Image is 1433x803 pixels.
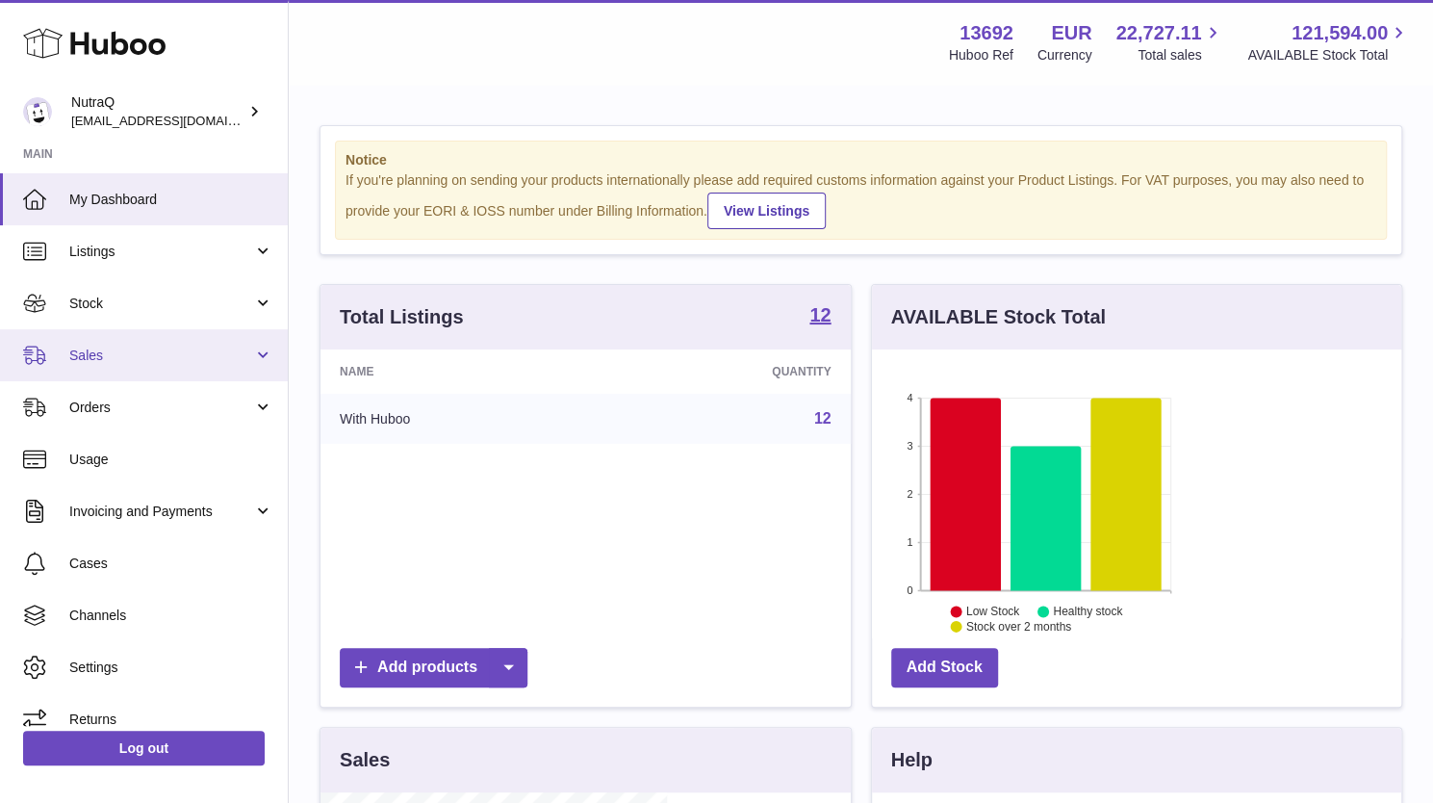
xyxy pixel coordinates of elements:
[69,503,253,521] span: Invoicing and Payments
[1247,46,1410,65] span: AVAILABLE Stock Total
[1115,20,1223,65] a: 22,727.11 Total sales
[69,451,273,469] span: Usage
[891,304,1106,330] h3: AVAILABLE Stock Total
[1051,20,1091,46] strong: EUR
[345,151,1376,169] strong: Notice
[23,731,265,765] a: Log out
[907,392,912,403] text: 4
[340,648,527,687] a: Add products
[69,295,253,313] span: Stock
[320,350,600,394] th: Name
[69,659,273,677] span: Settings
[69,555,273,573] span: Cases
[345,171,1376,229] div: If you're planning on sending your products internationally please add required customs informati...
[907,536,912,548] text: 1
[1053,605,1123,618] text: Healthy stock
[907,584,912,596] text: 0
[809,305,831,328] a: 12
[949,46,1013,65] div: Huboo Ref
[907,440,912,452] text: 3
[71,93,244,130] div: NutraQ
[23,97,52,126] img: log@nutraq.com
[1247,20,1410,65] a: 121,594.00 AVAILABLE Stock Total
[69,243,253,261] span: Listings
[891,648,998,687] a: Add Stock
[1292,20,1388,46] span: 121,594.00
[965,620,1070,634] text: Stock over 2 months
[809,305,831,324] strong: 12
[891,747,933,773] h3: Help
[69,399,253,417] span: Orders
[69,711,273,729] span: Returns
[1037,46,1092,65] div: Currency
[960,20,1013,46] strong: 13692
[1138,46,1223,65] span: Total sales
[600,350,850,394] th: Quantity
[320,394,600,444] td: With Huboo
[907,488,912,500] text: 2
[965,605,1019,618] text: Low Stock
[340,304,464,330] h3: Total Listings
[69,347,253,365] span: Sales
[69,191,273,209] span: My Dashboard
[814,410,832,427] a: 12
[340,747,390,773] h3: Sales
[707,193,826,229] a: View Listings
[71,113,283,128] span: [EMAIL_ADDRESS][DOMAIN_NAME]
[1115,20,1201,46] span: 22,727.11
[69,607,273,625] span: Channels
